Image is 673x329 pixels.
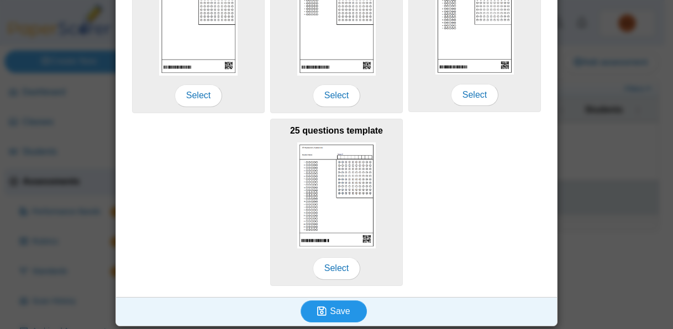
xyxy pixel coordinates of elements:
img: scan_sheet_25_questions.png [297,142,376,248]
b: 25 questions template [290,126,383,135]
span: Select [175,84,222,107]
button: Save [301,300,367,322]
span: Select [313,257,360,279]
span: Select [451,84,498,106]
span: Select [313,84,360,107]
span: Save [330,306,350,316]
